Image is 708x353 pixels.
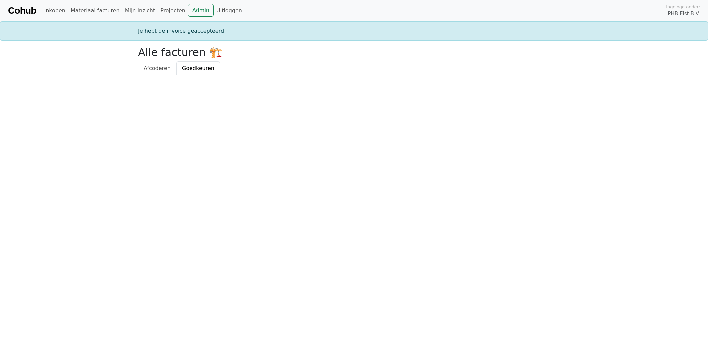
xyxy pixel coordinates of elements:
[144,65,171,71] span: Afcoderen
[41,4,68,17] a: Inkopen
[214,4,245,17] a: Uitloggen
[668,10,700,18] span: PHB Elst B.V.
[8,3,36,19] a: Cohub
[122,4,158,17] a: Mijn inzicht
[138,61,176,75] a: Afcoderen
[188,4,214,17] a: Admin
[158,4,188,17] a: Projecten
[666,4,700,10] span: Ingelogd onder:
[138,46,570,59] h2: Alle facturen 🏗️
[182,65,214,71] span: Goedkeuren
[176,61,220,75] a: Goedkeuren
[68,4,122,17] a: Materiaal facturen
[134,27,574,35] div: Je hebt de invoice geaccepteerd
